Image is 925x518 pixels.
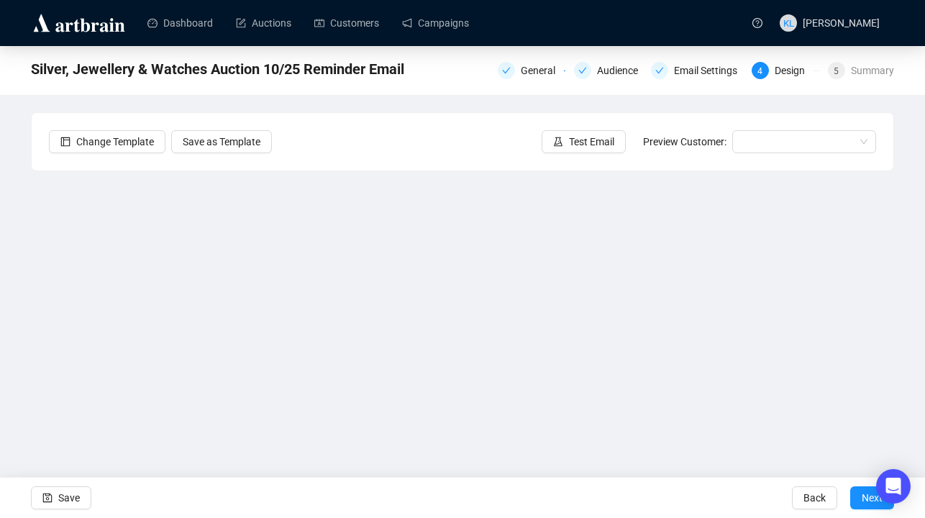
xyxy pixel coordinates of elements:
span: 4 [757,66,762,76]
div: 5Summary [828,62,894,79]
span: check [578,66,587,75]
span: [PERSON_NAME] [803,17,880,29]
div: Audience [574,62,642,79]
div: 4Design [752,62,819,79]
span: Save as Template [183,134,260,150]
div: Summary [851,62,894,79]
img: logo [31,12,127,35]
span: 5 [834,66,839,76]
div: Email Settings [651,62,743,79]
span: Back [803,478,826,518]
div: Design [775,62,814,79]
button: Save as Template [171,130,272,153]
a: Auctions [236,4,291,42]
span: Save [58,478,80,518]
span: save [42,493,53,503]
div: Audience [597,62,647,79]
span: experiment [553,137,563,147]
span: Silver, Jewellery & Watches Auction 10/25 Reminder Email [31,58,404,81]
span: KL [783,15,794,30]
div: General [498,62,565,79]
div: Open Intercom Messenger [876,469,911,504]
span: layout [60,137,70,147]
span: Next [862,478,883,518]
a: Customers [314,4,379,42]
span: check [655,66,664,75]
span: check [502,66,511,75]
span: Change Template [76,134,154,150]
span: Test Email [569,134,614,150]
div: General [521,62,564,79]
a: Dashboard [147,4,213,42]
button: Save [31,486,91,509]
button: Test Email [542,130,626,153]
button: Next [850,486,894,509]
button: Change Template [49,130,165,153]
a: Campaigns [402,4,469,42]
span: question-circle [752,18,762,28]
button: Back [792,486,837,509]
div: Email Settings [674,62,746,79]
span: Preview Customer: [643,136,726,147]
